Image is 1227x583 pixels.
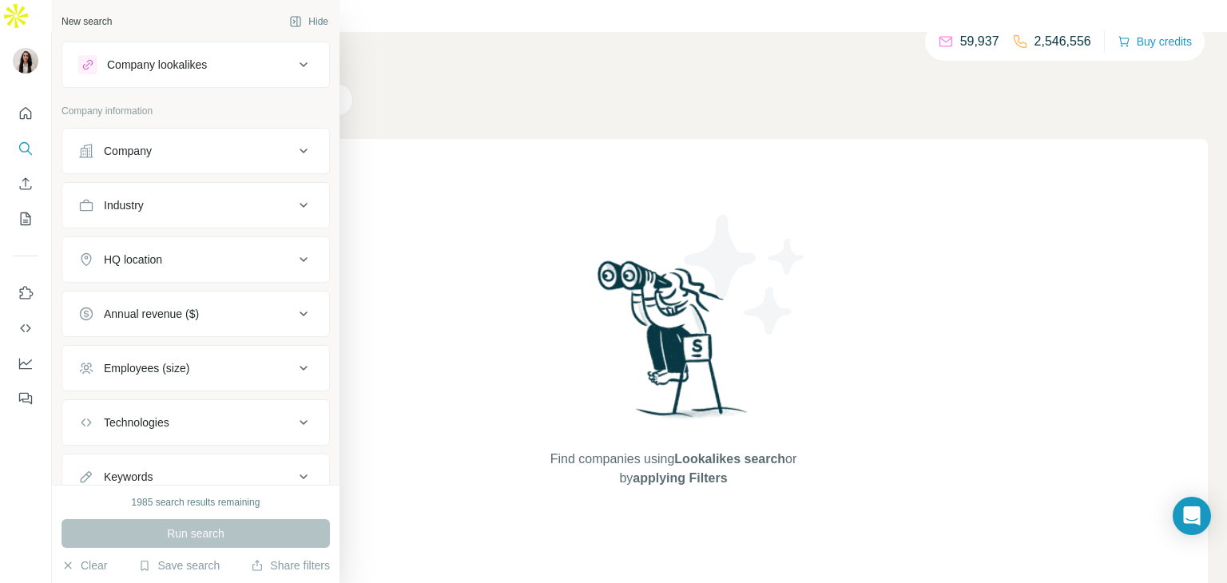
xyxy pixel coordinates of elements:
[278,10,340,34] button: Hide
[62,14,112,29] div: New search
[1118,30,1192,53] button: Buy credits
[62,132,329,170] button: Company
[62,46,329,84] button: Company lookalikes
[104,306,199,322] div: Annual revenue ($)
[104,414,169,430] div: Technologies
[13,279,38,307] button: Use Surfe on LinkedIn
[107,57,207,73] div: Company lookalikes
[62,403,329,442] button: Technologies
[13,349,38,378] button: Dashboard
[62,186,329,224] button: Industry
[62,104,330,118] p: Company information
[104,360,189,376] div: Employees (size)
[590,256,756,434] img: Surfe Illustration - Woman searching with binoculars
[13,204,38,233] button: My lists
[132,495,260,510] div: 1985 search results remaining
[13,384,38,413] button: Feedback
[13,314,38,343] button: Use Surfe API
[62,349,329,387] button: Employees (size)
[633,471,727,485] span: applying Filters
[138,557,220,573] button: Save search
[960,32,999,51] p: 59,937
[62,295,329,333] button: Annual revenue ($)
[13,169,38,198] button: Enrich CSV
[62,240,329,279] button: HQ location
[62,557,107,573] button: Clear
[62,458,329,496] button: Keywords
[104,469,153,485] div: Keywords
[13,134,38,163] button: Search
[1034,32,1091,51] p: 2,546,556
[139,51,1208,73] h4: Search
[104,252,162,268] div: HQ location
[674,452,785,466] span: Lookalikes search
[673,203,817,347] img: Surfe Illustration - Stars
[104,197,144,213] div: Industry
[13,99,38,128] button: Quick start
[251,557,330,573] button: Share filters
[13,48,38,73] img: Avatar
[104,143,152,159] div: Company
[1173,497,1211,535] div: Open Intercom Messenger
[546,450,801,488] span: Find companies using or by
